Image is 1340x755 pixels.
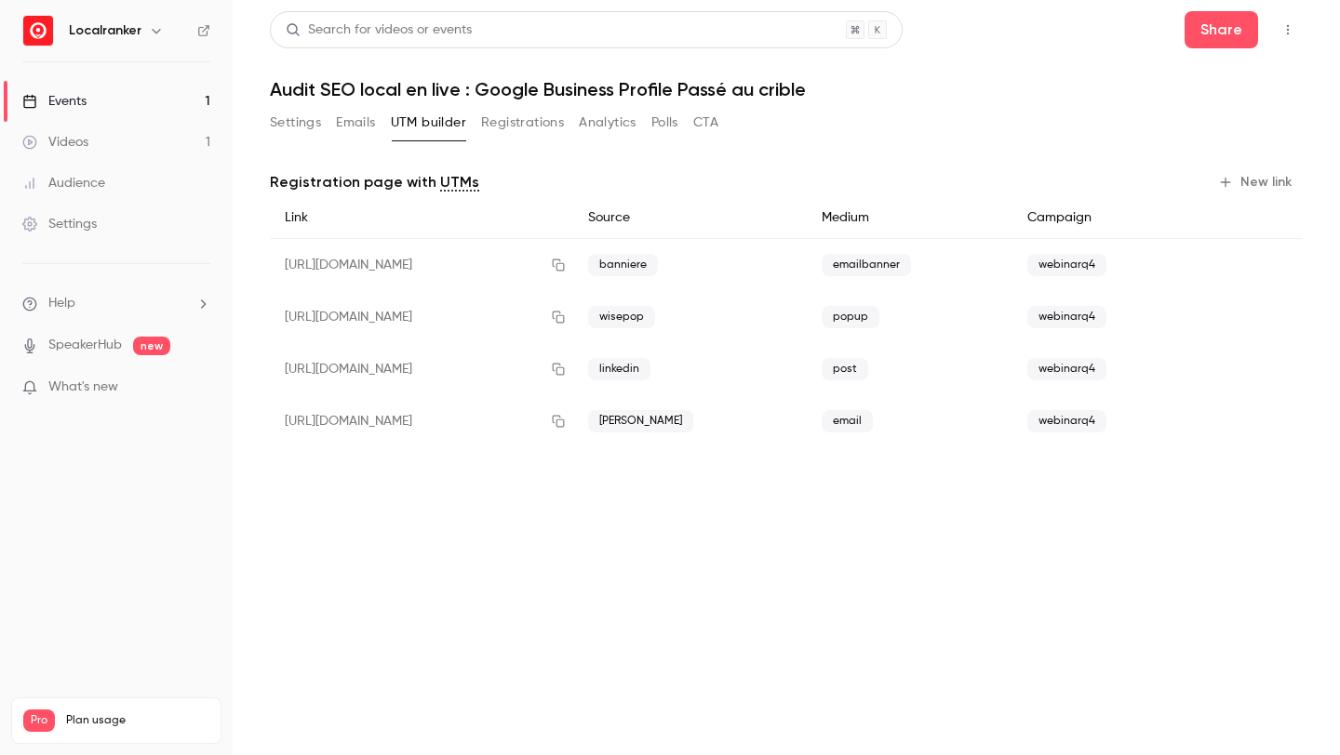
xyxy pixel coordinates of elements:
[588,306,655,328] span: wisepop
[1211,167,1303,197] button: New link
[391,108,466,138] button: UTM builder
[1012,197,1200,239] div: Campaign
[1027,358,1106,380] span: webinarq4
[588,358,650,380] span: linkedin
[579,108,636,138] button: Analytics
[1027,306,1106,328] span: webinarq4
[270,239,573,292] div: [URL][DOMAIN_NAME]
[481,108,564,138] button: Registrations
[651,108,678,138] button: Polls
[23,16,53,46] img: Localranker
[286,20,472,40] div: Search for videos or events
[48,294,75,313] span: Help
[22,92,87,111] div: Events
[69,21,141,40] h6: Localranker
[270,197,573,239] div: Link
[270,171,479,193] p: Registration page with
[270,291,573,343] div: [URL][DOMAIN_NAME]
[1027,254,1106,276] span: webinarq4
[270,343,573,395] div: [URL][DOMAIN_NAME]
[440,171,479,193] a: UTMs
[588,410,693,432] span: [PERSON_NAME]
[270,395,573,447] div: [URL][DOMAIN_NAME]
[822,306,879,328] span: popup
[1185,11,1258,48] button: Share
[822,254,911,276] span: emailbanner
[336,108,375,138] button: Emails
[573,197,806,239] div: Source
[48,377,118,397] span: What's new
[23,709,55,732] span: Pro
[22,133,88,152] div: Videos
[1027,410,1106,432] span: webinarq4
[822,358,868,380] span: post
[48,336,122,355] a: SpeakerHub
[22,215,97,233] div: Settings
[133,337,170,355] span: new
[270,108,321,138] button: Settings
[270,78,1303,100] h1: Audit SEO local en live : Google Business Profile Passé au crible
[807,197,1012,239] div: Medium
[22,174,105,192] div: Audience
[693,108,718,138] button: CTA
[822,410,873,432] span: email
[66,713,209,728] span: Plan usage
[22,294,210,313] li: help-dropdown-opener
[588,254,658,276] span: banniere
